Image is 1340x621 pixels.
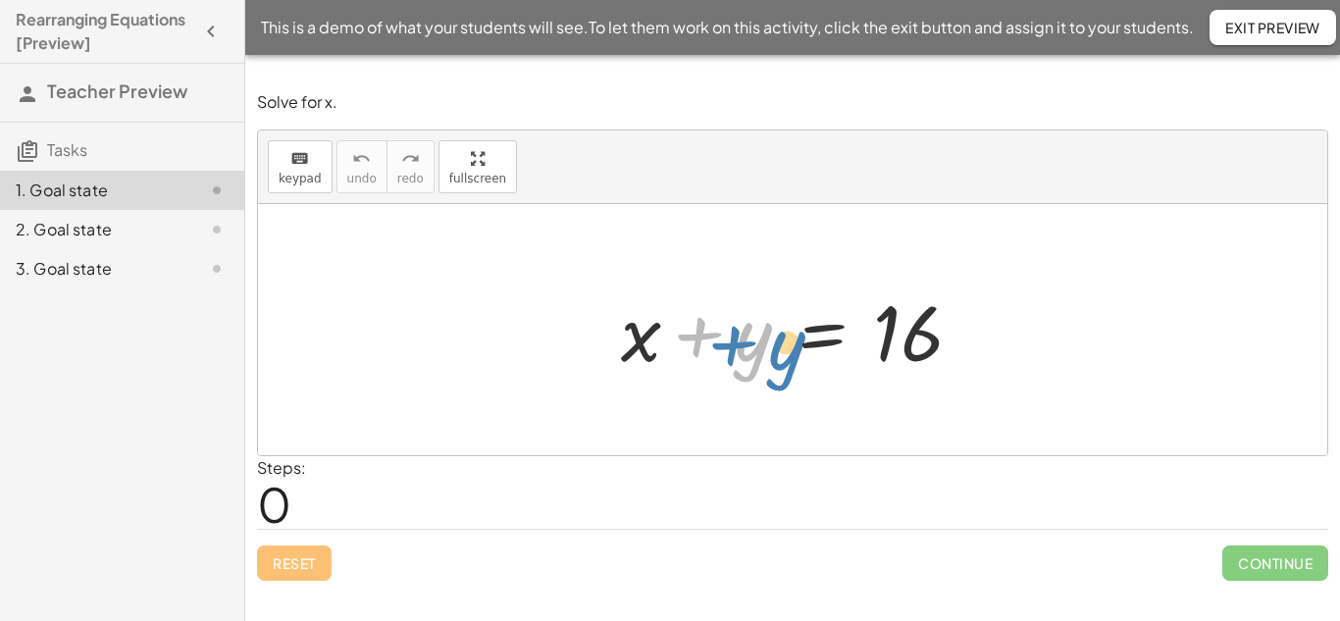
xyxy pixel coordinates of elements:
[290,147,309,171] i: keyboard
[205,179,229,202] i: Task not started.
[336,140,387,193] button: undoundo
[1210,10,1336,45] button: Exit Preview
[47,139,87,160] span: Tasks
[16,8,193,55] h4: Rearranging Equations [Preview]
[347,172,377,185] span: undo
[205,257,229,281] i: Task not started.
[1225,19,1320,36] span: Exit Preview
[449,172,506,185] span: fullscreen
[16,218,174,241] div: 2. Goal state
[257,457,306,478] label: Steps:
[257,91,1328,114] p: Solve for x.
[352,147,371,171] i: undo
[257,474,291,534] span: 0
[387,140,435,193] button: redoredo
[205,218,229,241] i: Task not started.
[401,147,420,171] i: redo
[438,140,517,193] button: fullscreen
[16,179,174,202] div: 1. Goal state
[16,257,174,281] div: 3. Goal state
[268,140,333,193] button: keyboardkeypad
[279,172,322,185] span: keypad
[261,16,1194,39] span: This is a demo of what your students will see. To let them work on this activity, click the exit ...
[47,79,187,102] span: Teacher Preview
[397,172,424,185] span: redo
